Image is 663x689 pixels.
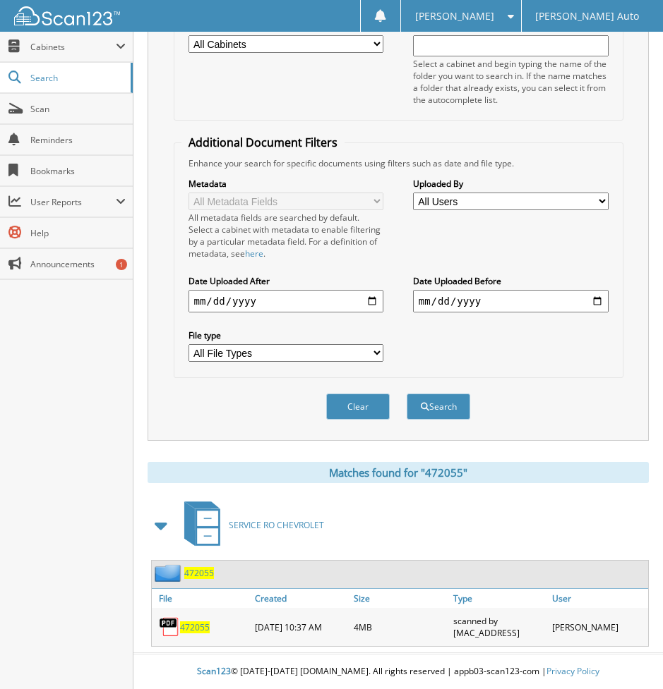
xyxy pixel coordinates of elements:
[350,589,450,608] a: Size
[450,589,549,608] a: Type
[189,178,384,190] label: Metadata
[152,589,251,608] a: File
[549,589,648,608] a: User
[245,248,263,260] a: here
[549,611,648,642] div: [PERSON_NAME]
[197,665,231,677] span: Scan123
[413,275,609,287] label: Date Uploaded Before
[326,394,390,420] button: Clear
[413,290,609,312] input: end
[189,329,384,341] label: File type
[148,462,649,483] div: Matches found for "472055"
[350,611,450,642] div: 4MB
[155,564,184,582] img: folder2.png
[189,290,384,312] input: start
[14,6,120,25] img: scan123-logo-white.svg
[251,611,351,642] div: [DATE] 10:37 AM
[181,135,345,150] legend: Additional Document Filters
[30,134,126,146] span: Reminders
[251,589,351,608] a: Created
[535,12,639,20] span: [PERSON_NAME] Auto
[30,258,126,270] span: Announcements
[180,621,210,633] a: 472055
[407,394,470,420] button: Search
[133,654,663,689] div: © [DATE]-[DATE] [DOMAIN_NAME]. All rights reserved | appb03-scan123-com |
[413,178,609,190] label: Uploaded By
[415,12,494,20] span: [PERSON_NAME]
[546,665,599,677] a: Privacy Policy
[450,611,549,642] div: scanned by [MAC_ADDRESS]
[30,72,124,84] span: Search
[413,58,609,106] div: Select a cabinet and begin typing the name of the folder you want to search in. If the name match...
[159,616,180,638] img: PDF.png
[184,567,214,579] a: 472055
[189,275,384,287] label: Date Uploaded After
[189,212,384,260] div: All metadata fields are searched by default. Select a cabinet with metadata to enable filtering b...
[181,157,616,169] div: Enhance your search for specific documents using filters such as date and file type.
[30,165,126,177] span: Bookmarks
[229,519,324,531] span: SERVICE RO CHEVROLET
[30,196,116,208] span: User Reports
[30,41,116,53] span: Cabinets
[176,497,324,553] a: SERVICE RO CHEVROLET
[30,103,126,115] span: Scan
[30,227,126,239] span: Help
[116,259,127,270] div: 1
